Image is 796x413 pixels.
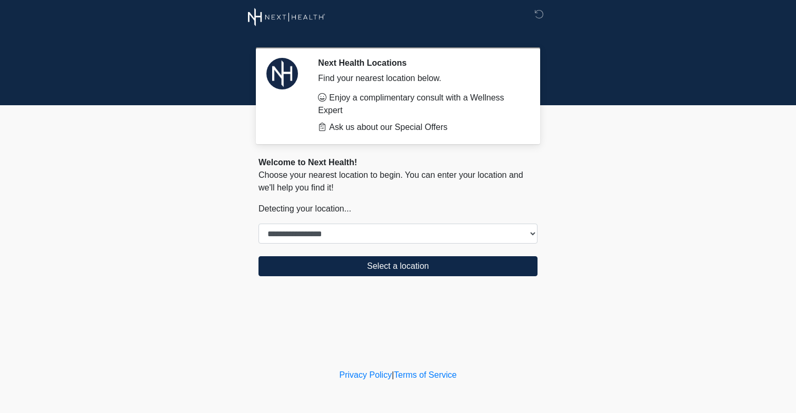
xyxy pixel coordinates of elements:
div: Welcome to Next Health! [258,156,538,169]
li: Ask us about our Special Offers [318,121,522,134]
a: | [392,370,394,379]
a: Terms of Service [394,370,456,379]
h2: Next Health Locations [318,58,522,68]
span: Choose your nearest location to begin. You can enter your location and we'll help you find it! [258,170,523,192]
img: Agent Avatar [266,58,298,89]
li: Enjoy a complimentary consult with a Wellness Expert [318,92,522,117]
div: Find your nearest location below. [318,72,522,85]
button: Select a location [258,256,538,276]
span: Detecting your location... [258,204,351,213]
a: Privacy Policy [340,370,392,379]
img: Next Health Wellness Logo [248,8,325,26]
